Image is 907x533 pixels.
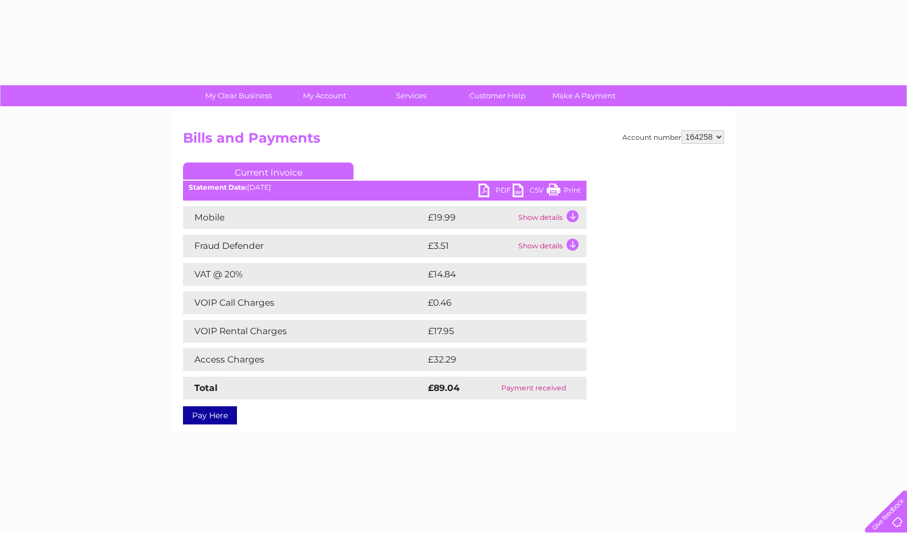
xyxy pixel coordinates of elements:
[183,163,353,180] a: Current Invoice
[183,235,425,257] td: Fraud Defender
[183,206,425,229] td: Mobile
[428,382,460,393] strong: £89.04
[364,85,458,106] a: Services
[547,184,581,200] a: Print
[183,292,425,314] td: VOIP Call Charges
[425,206,515,229] td: £19.99
[183,320,425,343] td: VOIP Rental Charges
[425,292,560,314] td: £0.46
[183,348,425,371] td: Access Charges
[425,320,562,343] td: £17.95
[425,235,515,257] td: £3.51
[425,263,563,286] td: £14.84
[451,85,544,106] a: Customer Help
[192,85,285,106] a: My Clear Business
[622,130,724,144] div: Account number
[183,406,237,424] a: Pay Here
[194,382,218,393] strong: Total
[479,184,513,200] a: PDF
[515,235,586,257] td: Show details
[515,206,586,229] td: Show details
[537,85,631,106] a: Make A Payment
[183,130,724,152] h2: Bills and Payments
[183,263,425,286] td: VAT @ 20%
[183,184,586,191] div: [DATE]
[189,183,247,191] b: Statement Date:
[278,85,372,106] a: My Account
[425,348,563,371] td: £32.29
[513,184,547,200] a: CSV
[481,377,586,399] td: Payment received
